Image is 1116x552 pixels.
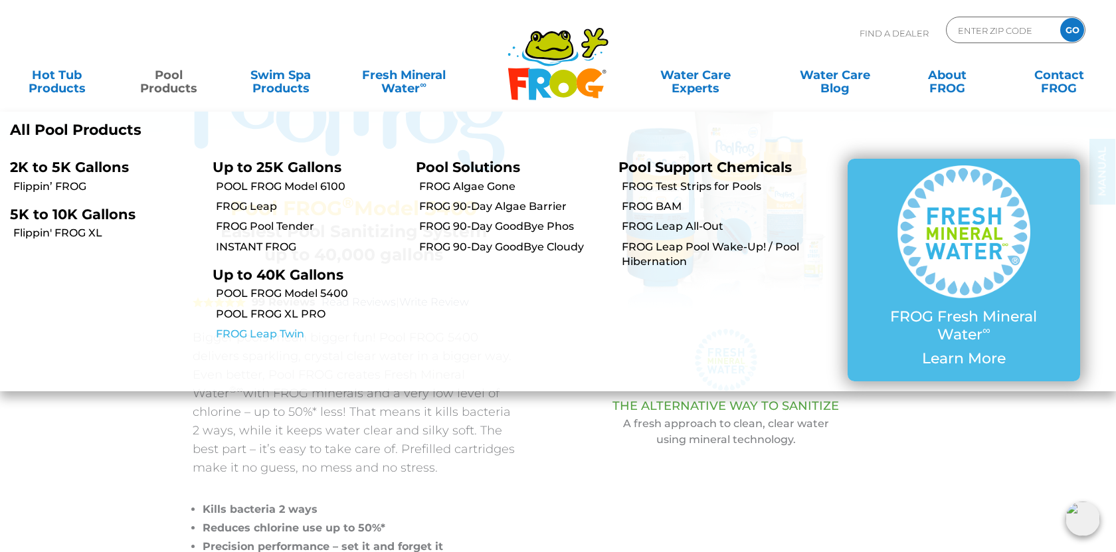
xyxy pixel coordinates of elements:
a: FROG Leap All-Out [622,219,811,234]
a: FROG Leap Pool Wake-Up! / Pool Hibernation [622,240,811,270]
li: Kills bacteria 2 ways [203,500,515,519]
p: A fresh approach to clean, clear water using mineral technology. [548,416,903,448]
a: FROG Test Strips for Pools [622,179,811,194]
a: FROG Fresh Mineral Water∞ Learn More [874,165,1054,374]
input: GO [1060,18,1084,42]
a: POOL FROG Model 6100 [216,179,405,194]
a: FROG 90-Day Algae Barrier [419,199,608,214]
a: FROG 90-Day GoodBye Cloudy [419,240,608,254]
p: FROG Fresh Mineral Water [874,308,1054,343]
a: Water CareExperts [625,62,767,88]
a: Swim SpaProducts [237,62,324,88]
img: openIcon [1066,502,1100,536]
a: INSTANT FROG [216,240,405,254]
a: Flippin’ FROG [13,179,203,194]
a: FROG Algae Gone [419,179,608,194]
sup: ∞ [420,79,426,90]
sup: ∞ [982,323,990,337]
a: AboutFROG [903,62,990,88]
h3: THE ALTERNATIVE WAY TO SANITIZE [548,399,903,413]
a: Hot TubProducts [13,62,100,88]
a: All Pool Products [10,122,548,139]
a: FROG Leap [216,199,405,214]
a: FROG BAM [622,199,811,214]
a: POOL FROG XL PRO [216,307,405,322]
a: FROG Pool Tender [216,219,405,234]
p: Learn More [874,350,1054,367]
p: Find A Dealer [860,17,929,50]
p: Up to 40K Gallons [213,266,395,283]
a: Pool Solutions [416,159,520,175]
p: 2K to 5K Gallons [10,159,193,175]
a: FROG 90-Day GoodBye Phos [419,219,608,234]
a: POOL FROG Model 5400 [216,286,405,301]
a: FROG Leap Twin [216,327,405,341]
input: Zip Code Form [957,21,1046,40]
p: Up to 25K Gallons [213,159,395,175]
a: Fresh MineralWater∞ [349,62,458,88]
a: Water CareBlog [791,62,878,88]
p: Pool Support Chemicals [618,159,801,175]
p: Bigger pools mean bigger fun! Pool FROG 5400 delivers sparkling, crystal clear water in a bigger ... [193,328,515,477]
a: ContactFROG [1016,62,1103,88]
a: Flippin' FROG XL [13,226,203,240]
p: 5K to 10K Gallons [10,206,193,223]
li: Reduces chlorine use up to 50%* [203,519,515,537]
a: PoolProducts [126,62,213,88]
